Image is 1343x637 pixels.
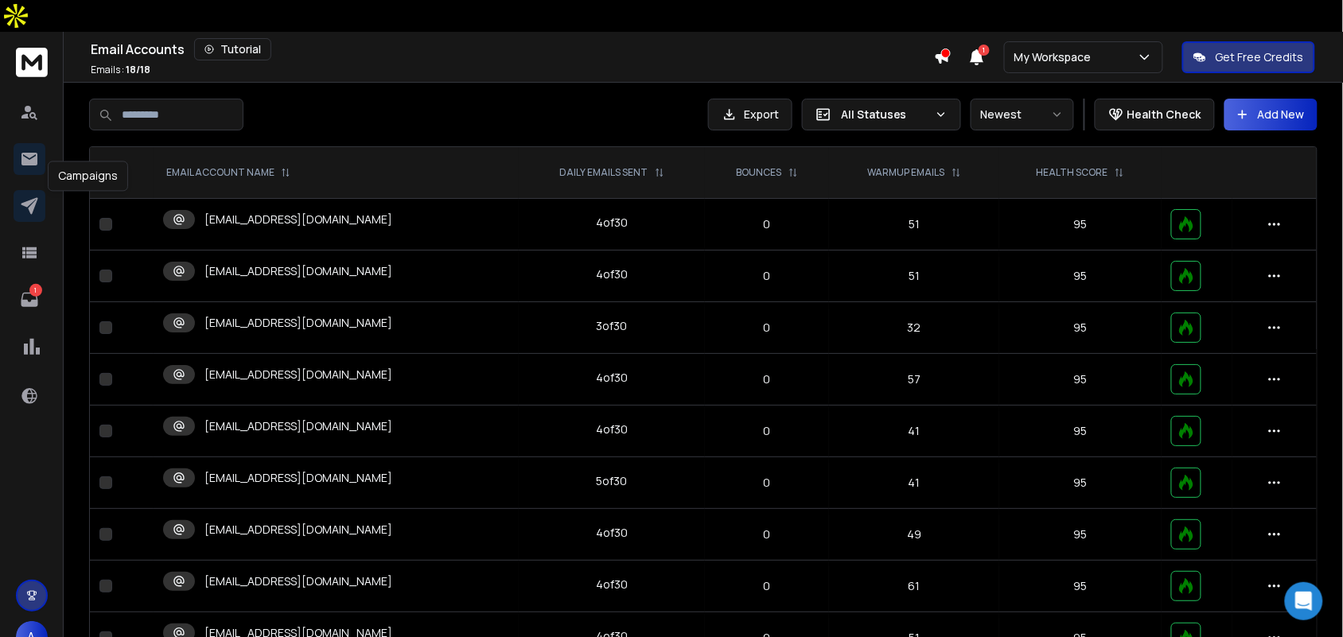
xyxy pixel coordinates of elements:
[1127,107,1201,122] p: Health Check
[829,251,999,302] td: 51
[999,457,1162,509] td: 95
[1095,99,1215,130] button: Health Check
[971,99,1074,130] button: Newest
[829,354,999,406] td: 57
[91,64,150,76] p: Emails :
[714,268,819,284] p: 0
[999,354,1162,406] td: 95
[999,199,1162,251] td: 95
[714,423,819,439] p: 0
[166,166,290,179] div: EMAIL ACCOUNT NAME
[829,457,999,509] td: 41
[596,370,628,386] div: 4 of 30
[1285,582,1323,620] div: Open Intercom Messenger
[597,318,628,334] div: 3 of 30
[1224,99,1318,130] button: Add New
[999,302,1162,354] td: 95
[829,406,999,457] td: 41
[48,161,128,192] div: Campaigns
[596,525,628,541] div: 4 of 30
[1182,41,1315,73] button: Get Free Credits
[1014,49,1098,65] p: My Workspace
[596,215,628,231] div: 4 of 30
[714,320,819,336] p: 0
[204,470,392,486] p: [EMAIL_ADDRESS][DOMAIN_NAME]
[596,266,628,282] div: 4 of 30
[204,212,392,227] p: [EMAIL_ADDRESS][DOMAIN_NAME]
[596,577,628,592] div: 4 of 30
[999,509,1162,561] td: 95
[829,199,999,251] td: 51
[979,45,990,56] span: 1
[714,475,819,491] p: 0
[204,263,392,279] p: [EMAIL_ADDRESS][DOMAIN_NAME]
[204,522,392,538] p: [EMAIL_ADDRESS][DOMAIN_NAME]
[91,38,934,60] div: Email Accounts
[126,63,150,76] span: 18 / 18
[868,166,945,179] p: WARMUP EMAILS
[714,216,819,232] p: 0
[14,284,45,316] a: 1
[204,315,392,331] p: [EMAIL_ADDRESS][DOMAIN_NAME]
[714,578,819,594] p: 0
[204,573,392,589] p: [EMAIL_ADDRESS][DOMAIN_NAME]
[714,526,819,542] p: 0
[204,418,392,434] p: [EMAIL_ADDRESS][DOMAIN_NAME]
[204,367,392,383] p: [EMAIL_ADDRESS][DOMAIN_NAME]
[737,166,782,179] p: BOUNCES
[194,38,271,60] button: Tutorial
[596,421,628,437] div: 4 of 30
[1216,49,1304,65] p: Get Free Credits
[597,473,628,489] div: 5 of 30
[841,107,928,122] p: All Statuses
[29,284,42,297] p: 1
[714,371,819,387] p: 0
[1037,166,1108,179] p: HEALTH SCORE
[999,561,1162,612] td: 95
[829,509,999,561] td: 49
[829,561,999,612] td: 61
[560,166,648,179] p: DAILY EMAILS SENT
[829,302,999,354] td: 32
[708,99,792,130] button: Export
[999,251,1162,302] td: 95
[999,406,1162,457] td: 95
